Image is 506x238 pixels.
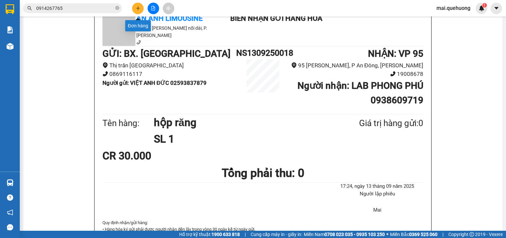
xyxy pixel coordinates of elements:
b: GỬI : BX. [GEOGRAPHIC_DATA] [102,48,231,59]
span: caret-down [493,5,499,11]
button: aim [163,3,174,14]
button: plus [132,3,144,14]
h1: NS1309250018 [236,47,290,59]
span: Cung cấp máy in - giấy in: [251,231,302,238]
b: An Anh Limousine [136,14,203,22]
li: 95 [PERSON_NAME], P An Đông, [PERSON_NAME] [290,61,423,70]
li: Mai [331,206,423,214]
span: | [442,231,443,238]
span: 1 [483,3,486,8]
strong: 1900 633 818 [211,232,240,237]
li: Người lập phiếu [331,190,423,198]
button: caret-down [491,3,502,14]
p: • Hàng hóa ký gửi phải được người nhận đến lấy trong vòng 30 ngày kể từ ngày gửi. [102,226,423,233]
span: plus [136,6,140,11]
span: phone [102,71,108,77]
sup: 1 [482,3,487,8]
span: close-circle [115,5,119,12]
span: Hỗ trợ kỹ thuật: [179,231,240,238]
span: notification [7,209,13,216]
span: Miền Nam [304,231,385,238]
b: Người nhận : LAB PHONG PHÚ 0938609719 [297,80,423,106]
div: Giá trị hàng gửi: 0 [327,117,423,130]
div: Tên hàng: [102,117,154,130]
span: Miền Bắc [390,231,437,238]
div: CR 30.000 [102,148,208,164]
span: environment [291,62,297,68]
span: file-add [151,6,155,11]
span: phone [136,40,141,45]
b: Người gửi : VIỆT ANH ĐỨC 02593837879 [102,80,207,86]
input: Tìm tên, số ĐT hoặc mã đơn [36,5,114,12]
li: 17:24, ngày 13 tháng 09 năm 2025 [331,183,423,190]
span: aim [166,6,171,11]
span: ⚪️ [386,233,388,236]
strong: 0708 023 035 - 0935 103 250 [324,232,385,237]
span: message [7,224,13,230]
span: | [245,231,246,238]
li: Số 2 [PERSON_NAME] nối dài, P. [PERSON_NAME] [102,24,221,39]
img: warehouse-icon [7,179,14,186]
li: Thị trấn [GEOGRAPHIC_DATA] [102,61,236,70]
img: logo-vxr [6,4,14,14]
h1: hộp răng [154,114,327,131]
img: warehouse-icon [7,43,14,50]
li: 0869116117 [102,70,236,79]
b: Biên nhận gởi hàng hóa [42,10,63,63]
img: icon-new-feature [479,5,485,11]
h1: SL 1 [154,131,327,147]
span: search [27,6,32,11]
span: question-circle [7,194,13,201]
span: mai.quehuong [431,4,476,12]
span: phone [390,71,396,77]
h1: Tổng phải thu: 0 [102,164,423,182]
span: copyright [469,232,474,237]
strong: 0369 525 060 [409,232,437,237]
b: An Anh Limousine [8,43,36,74]
span: close-circle [115,6,119,10]
div: Đơn hàng [125,20,151,31]
img: solution-icon [7,26,14,33]
span: environment [102,62,108,68]
li: 19008678 [290,70,423,79]
button: file-add [148,3,159,14]
b: Biên nhận gởi hàng hóa [230,14,323,22]
b: NHẬN : VP 95 [368,48,423,59]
